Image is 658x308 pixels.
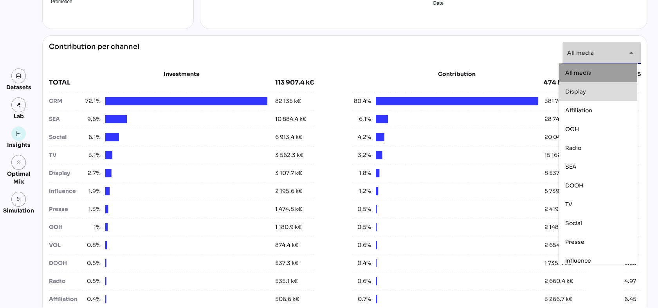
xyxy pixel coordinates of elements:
[275,295,299,303] div: 506.6 k€
[624,277,636,285] div: 4.97
[544,97,579,105] div: 381 700.3 k€
[372,70,541,78] div: Contribution
[49,70,314,78] div: Investments
[275,205,302,213] div: 1 474.8 k€
[565,106,592,113] span: Affiliation
[544,205,572,213] div: 2 419.6 k€
[544,223,571,231] div: 2 148.1 k€
[82,115,101,123] span: 9.6%
[544,277,573,285] div: 2 660.4 k€
[82,169,101,177] span: 2.7%
[3,207,34,214] div: Simulation
[352,133,371,141] span: 4.2%
[49,223,82,231] div: OOH
[544,241,573,249] div: 2 654.2 k€
[275,169,302,177] div: 3 107.7 k€
[49,277,82,285] div: Radio
[544,78,586,87] div: 474 808.4 k€
[352,187,371,195] span: 1.2%
[352,169,371,177] span: 1.8%
[627,48,636,58] i: arrow_drop_down
[352,277,371,285] span: 0.6%
[544,169,571,177] div: 8 537.1 k€
[49,241,82,249] div: VOL
[352,115,371,123] span: 6.1%
[352,223,371,231] span: 0.5%
[352,97,371,105] span: 80.4%
[544,133,572,141] div: 20 044 k€
[3,170,34,186] div: Optimal Mix
[352,295,371,303] span: 0.7%
[16,102,22,108] img: lab.svg
[82,277,101,285] span: 0.5%
[544,187,571,195] div: 5 739.1 k€
[16,131,22,137] img: graph.svg
[275,133,303,141] div: 6 913.4 k€
[82,241,101,249] span: 0.8%
[49,78,275,87] div: TOTAL
[82,151,101,159] span: 3.1%
[624,295,636,303] div: 6.45
[565,144,581,151] span: Radio
[82,97,101,105] span: 72.1%
[82,205,101,213] span: 1.3%
[49,115,82,123] div: SEA
[565,238,584,245] span: Presse
[16,160,22,165] i: grain
[275,78,314,87] div: 113 907.4 k€
[275,259,299,267] div: 537.3 k€
[565,88,586,95] span: Display
[352,205,371,213] span: 0.5%
[82,295,101,303] span: 0.4%
[275,151,304,159] div: 3 562.3 k€
[275,97,301,105] div: 82 135 k€
[49,259,82,267] div: DOOH
[544,259,571,267] div: 1 735.4 k€
[49,133,82,141] div: Social
[49,151,82,159] div: TV
[49,42,139,64] div: Contribution per channel
[565,200,572,207] span: TV
[6,83,31,91] div: Datasets
[275,223,302,231] div: 1 180.9 k€
[433,0,443,6] text: Date
[567,49,594,56] span: All media
[565,182,583,189] span: DOOH
[7,141,31,149] div: Insights
[49,169,82,177] div: Display
[565,219,582,226] span: Social
[565,257,591,264] span: Influence
[16,196,22,202] img: settings.svg
[16,73,22,79] img: data.svg
[352,151,371,159] span: 3.2%
[544,151,573,159] div: 15 162.1 k€
[49,295,82,303] div: Affiliation
[49,187,82,195] div: Influence
[275,277,298,285] div: 535.1 k€
[352,259,371,267] span: 0.4%
[565,125,579,132] span: OOH
[544,115,575,123] div: 28 741.6 k€
[565,163,577,170] span: SEA
[82,133,101,141] span: 6.1%
[275,187,303,195] div: 2 195.6 k€
[82,259,101,267] span: 0.5%
[49,97,82,105] div: CRM
[82,187,101,195] span: 1.9%
[82,223,101,231] span: 1%
[49,205,82,213] div: Presse
[544,295,573,303] div: 3 266.7 k€
[565,69,591,76] span: All media
[352,241,371,249] span: 0.6%
[10,112,27,120] div: Lab
[275,115,306,123] div: 10 884.4 k€
[275,241,299,249] div: 874.4 k€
